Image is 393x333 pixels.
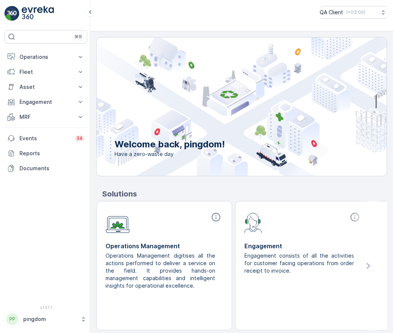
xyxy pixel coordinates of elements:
p: Engagement [244,241,362,250]
p: Operations Management [106,241,223,250]
p: Documents [19,165,84,172]
button: Operations [4,49,87,64]
p: Operations Management digitises all the actions performed to deliver a service on the field. It p... [106,252,217,289]
img: logo_light-DOdMpM7g.png [22,6,54,21]
p: Operations [19,53,72,61]
button: PPpingdom [4,311,87,327]
p: Engagement [19,98,72,106]
button: MRF [4,109,87,124]
button: Fleet [4,64,87,79]
span: Have a zero-waste day [115,150,225,158]
a: Events34 [4,131,87,146]
div: PP [6,313,18,325]
p: MRF [19,113,72,121]
p: Reports [19,150,84,157]
img: city illustration [63,37,387,176]
p: Asset [19,83,72,91]
button: QA Client(+03:00) [320,6,387,19]
span: v 1.51.1 [4,305,87,310]
a: Documents [4,161,87,176]
p: Fleet [19,68,72,76]
p: Solutions [102,188,387,199]
a: Reports [4,146,87,161]
button: Engagement [4,94,87,109]
img: logo [4,6,19,21]
button: Asset [4,79,87,94]
p: ( +03:00 ) [346,9,365,15]
p: 34 [76,135,83,141]
p: pingdom [23,315,77,323]
p: QA Client [320,9,343,16]
p: Engagement consists of all the activities for customer facing operations from order receipt to in... [244,252,356,274]
p: Welcome back, pingdom! [115,138,225,150]
img: module-icon [106,212,130,233]
p: ⌘B [74,34,82,40]
img: module-icon [244,212,262,233]
p: Events [19,135,70,142]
